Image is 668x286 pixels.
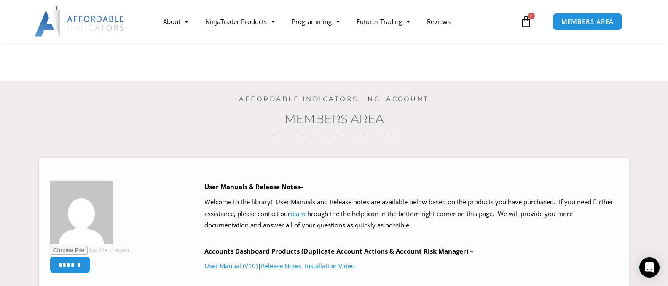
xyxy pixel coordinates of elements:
[155,12,197,31] a: About
[197,12,283,31] a: NinjaTrader Products
[419,12,459,31] a: Reviews
[261,262,301,270] a: Release Notes
[155,12,518,31] nav: Menu
[239,95,429,103] a: Affordable Indicators, Inc. Account
[561,19,614,25] span: MEMBERS AREA
[305,262,355,270] a: Installation Video
[204,247,473,255] b: Accounts Dashboard Products (Duplicate Account Actions & Account Risk Manager) –
[204,260,619,272] p: | |
[639,257,660,278] div: Open Intercom Messenger
[204,196,619,232] p: Welcome to the library! User Manuals and Release notes are available below based on the products ...
[507,9,545,34] a: 0
[50,181,113,244] img: bddc036d8a594b73211226d7f1b62c6b42c13e7d395964bc5dc11361869ae2d4
[290,209,305,218] a: team
[283,12,348,31] a: Programming
[204,182,303,191] b: User Manuals & Release Notes–
[204,262,258,270] a: User Manual (V10)
[528,13,535,19] span: 0
[348,12,419,31] a: Futures Trading
[553,13,623,30] a: MEMBERS AREA
[35,6,125,37] img: LogoAI | Affordable Indicators – NinjaTrader
[284,112,384,126] a: Members Area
